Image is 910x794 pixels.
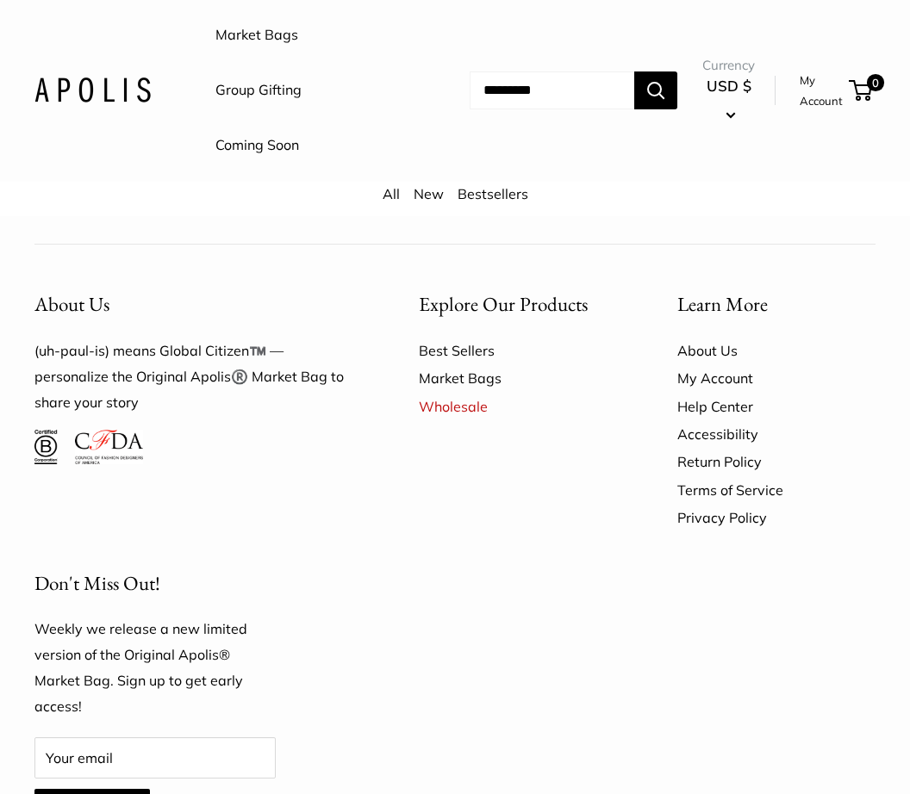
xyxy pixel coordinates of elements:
[75,431,143,465] img: Council of Fashion Designers of America Member
[677,449,876,476] a: Return Policy
[800,71,843,113] a: My Account
[34,292,109,318] span: About Us
[34,568,276,601] p: Don't Miss Out!
[677,505,876,532] a: Privacy Policy
[707,78,751,96] span: USD $
[215,23,298,49] a: Market Bags
[419,394,617,421] a: Wholesale
[867,75,884,92] span: 0
[677,477,876,505] a: Terms of Service
[677,394,876,421] a: Help Center
[34,78,151,103] img: Apolis
[34,288,358,322] button: About Us
[34,431,58,465] img: Certified B Corporation
[677,338,876,365] a: About Us
[383,186,400,203] a: All
[34,617,276,721] p: Weekly we release a new limited version of the Original Apolis® Market Bag. Sign up to get early ...
[215,133,299,159] a: Coming Soon
[702,73,755,128] button: USD $
[34,339,358,417] p: (uh-paul-is) means Global Citizen™️ — personalize the Original Apolis®️ Market Bag to share your ...
[677,292,768,318] span: Learn More
[215,78,302,104] a: Group Gifting
[851,81,872,102] a: 0
[702,54,755,78] span: Currency
[470,72,634,110] input: Search...
[677,421,876,449] a: Accessibility
[419,292,588,318] span: Explore Our Products
[414,186,444,203] a: New
[419,288,617,322] button: Explore Our Products
[458,186,528,203] a: Bestsellers
[677,288,876,322] button: Learn More
[419,338,617,365] a: Best Sellers
[634,72,677,110] button: Search
[419,365,617,393] a: Market Bags
[677,365,876,393] a: My Account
